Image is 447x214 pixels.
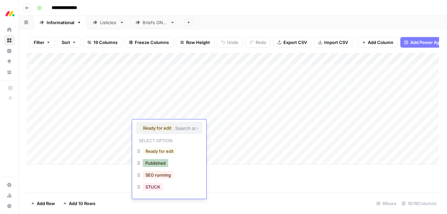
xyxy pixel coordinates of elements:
div: SEO running [136,170,202,182]
span: Freeze Columns [135,39,169,46]
div: 8 Rows [374,198,399,209]
button: 19 Columns [83,37,122,48]
span: Add Row [37,200,55,207]
button: Sort [57,37,80,48]
input: Search or create [175,125,198,131]
img: Monday.com Logo [4,8,16,20]
button: Filter [29,37,55,48]
button: Help + Support [4,201,15,211]
span: Import CSV [324,39,348,46]
button: Add Row [27,198,59,209]
a: Listicles [87,16,130,29]
a: Briefs ONLY [130,16,180,29]
a: Informational [34,16,87,29]
span: Export CSV [283,39,307,46]
span: Row Height [186,39,210,46]
span: Undo [227,39,238,46]
span: 19 Columns [93,39,118,46]
button: Row Height [176,37,214,48]
button: Add Column [358,37,398,48]
button: SEO running [143,171,174,179]
div: Listicles [100,19,117,26]
span: Add Column [368,39,393,46]
a: Opportunities [4,56,15,67]
button: Undo [217,37,243,48]
button: Export CSV [273,37,311,48]
button: Import CSV [314,37,352,48]
a: Browse [4,35,15,46]
div: 16/19 Columns [399,198,439,209]
span: Filter [34,39,44,46]
button: Ready for edit [143,147,176,155]
span: Add 10 Rows [69,200,95,207]
button: Redo [245,37,271,48]
span: Add Power Agent [410,39,446,46]
button: Freeze Columns [124,37,173,48]
a: Home [4,24,15,35]
p: Select option [136,136,175,144]
button: Ready for edit [140,124,174,132]
div: Briefs ONLY [143,19,168,26]
div: Published [136,158,202,170]
div: Ready for edit [136,146,202,158]
button: Workspace: Monday.com [4,5,15,22]
a: Usage [4,190,15,201]
div: STUCK [136,182,202,193]
button: Published [143,159,168,167]
a: Settings [4,180,15,190]
span: Redo [256,39,266,46]
span: Sort [62,39,70,46]
a: Insights [4,46,15,56]
div: Informational [47,19,74,26]
button: Add 10 Rows [59,198,99,209]
button: STUCK [143,183,163,191]
a: Your Data [4,67,15,77]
